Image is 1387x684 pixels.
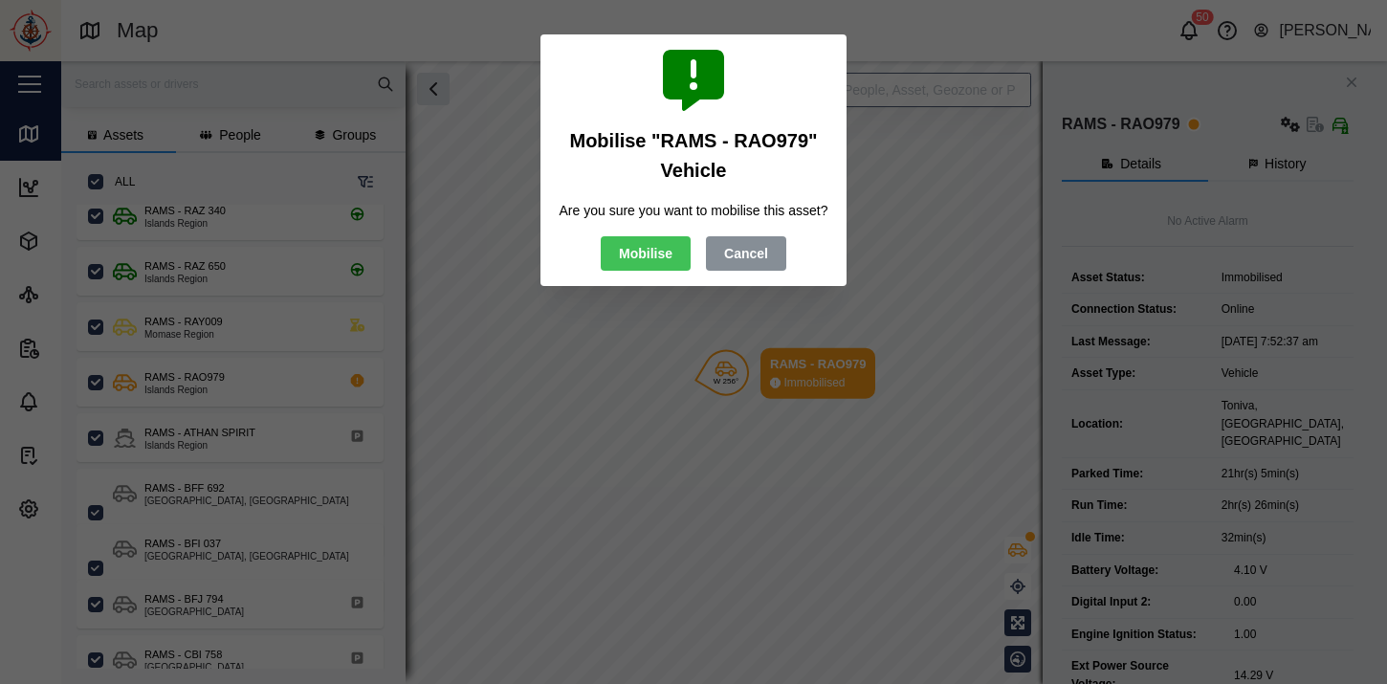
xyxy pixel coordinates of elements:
span: Mobilise [619,237,672,270]
div: Are you sure you want to mobilise this asset? [560,201,828,222]
span: Cancel [724,237,768,270]
button: Cancel [706,236,786,271]
div: Mobilise "RAMS - RAO979" Vehicle [556,126,831,186]
button: Mobilise [601,236,691,271]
